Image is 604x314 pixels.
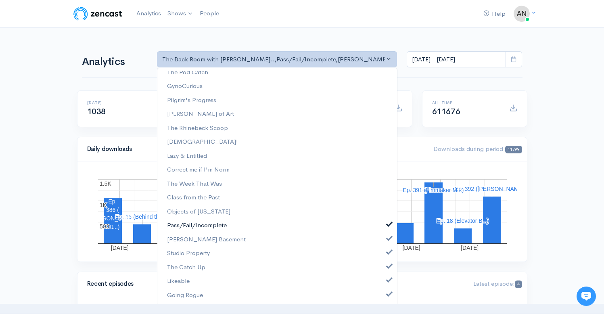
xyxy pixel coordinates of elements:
h4: Recent episodes [87,281,282,287]
button: The Back Room with Andy O..., Pass/Fail/Incomplete, Poe's Basement, Studio Property, The Catch Up... [157,51,397,68]
input: Search articles [23,152,144,168]
a: Help [480,5,509,23]
iframe: gist-messenger-bubble-iframe [577,287,596,306]
span: The Catch Up [167,263,205,272]
span: [PERSON_NAME] Basement [167,235,246,244]
span: The Pod Catch [167,68,208,77]
text: 1K [100,202,107,208]
text: [PERSON_NAME] [89,215,136,222]
span: Correct me if I'm Norm [167,165,230,174]
span: 611676 [432,107,460,117]
span: Downloads during period: [433,145,522,153]
span: The Week That Was [167,179,222,188]
span: The Rhinebeck Scoop [167,124,228,133]
span: 11799 [505,146,522,153]
h1: Hi 👋 [12,39,149,52]
img: ZenCast Logo [72,6,123,22]
button: New conversation [13,107,149,123]
a: Analytics [133,5,164,22]
text: [PERSON_NAME] [352,207,398,214]
span: [PERSON_NAME] of Art [167,109,234,119]
text: 500 [100,223,109,230]
svg: A chart. [87,171,517,252]
h1: Analytics [82,56,147,68]
img: ... [514,6,530,22]
text: Ep. 15 (Behind the...) [115,214,168,220]
text: 1.5K [100,180,111,187]
text: Litt...) [105,224,119,230]
span: Latest episode: [473,280,522,287]
text: [DATE] [402,245,420,251]
text: Ep. 392 ([PERSON_NAME]..) [454,186,529,192]
text: Ep. 18 (Elevator B...) [437,218,489,224]
text: Ep. [108,198,117,205]
span: Objects of [US_STATE] [167,207,230,216]
a: Shows [164,5,196,23]
span: Pass/Fail/Incomplete [167,221,227,230]
span: 1038 [87,107,106,117]
text: [DATE] [111,245,128,251]
h6: All time [432,100,500,105]
text: Ep. 391 (Fimmaker M...) [403,187,464,193]
h2: Just let us know if you need anything and we'll be happy to help! 🙂 [12,54,149,92]
span: [DEMOGRAPHIC_DATA]! [167,137,238,147]
span: Going Rogue [167,291,203,300]
span: Lazy & Entitled [167,151,207,161]
h4: Daily downloads [87,146,424,153]
span: Studio Property [167,249,210,258]
span: Likeable [167,276,190,286]
a: People [196,5,222,22]
span: GynoCurious [167,82,203,91]
span: Class from the Past [167,193,220,202]
div: The Back Room with [PERSON_NAME].. , Pass/Fail/Incomplete , [PERSON_NAME] Basement , Studio Prope... [162,55,385,64]
span: New conversation [52,112,97,118]
input: analytics date range selector [407,51,506,68]
text: [DATE] [461,245,479,251]
span: 4 [515,281,522,288]
span: Pilgrim's Progress [167,96,216,105]
h6: [DATE] [87,100,155,105]
p: Find an answer quickly [11,138,150,148]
